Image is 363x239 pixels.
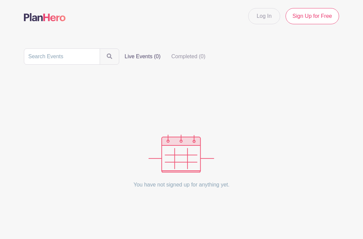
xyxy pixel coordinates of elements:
img: events_empty-56550af544ae17c43cc50f3ebafa394433d06d5f1891c01edc4b5d1d59cfda54.svg [148,135,214,173]
a: Log In [248,8,280,24]
p: You have not signed up for anything yet. [134,173,230,197]
div: filters [119,50,211,63]
a: Sign Up for Free [286,8,339,24]
label: Completed (0) [166,50,211,63]
img: logo-507f7623f17ff9eddc593b1ce0a138ce2505c220e1c5a4e2b4648c50719b7d32.svg [24,13,66,21]
input: Search Events [24,48,100,65]
label: Live Events (0) [119,50,166,63]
